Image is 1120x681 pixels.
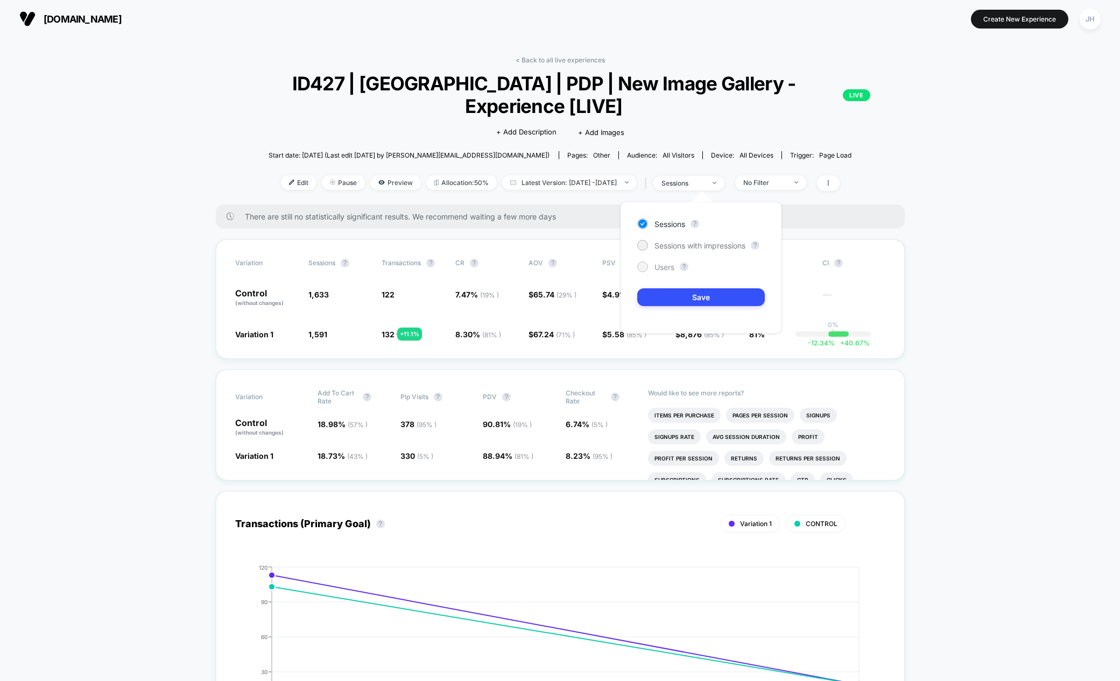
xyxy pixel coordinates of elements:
span: 65.74 [533,290,576,299]
span: $ [529,330,575,339]
img: rebalance [434,180,439,186]
span: ( 71 % ) [556,331,575,339]
span: 122 [382,290,395,299]
button: ? [680,263,688,271]
button: ? [363,393,371,401]
span: (without changes) [235,429,284,436]
span: ( 5 % ) [417,452,433,460]
span: $ [602,290,644,299]
span: Latest Version: [DATE] - [DATE] [502,175,637,190]
li: Items Per Purchase [648,408,721,423]
span: other [593,151,610,159]
span: Add To Cart Rate [318,389,357,405]
li: Profit Per Session [648,451,719,466]
button: ? [341,259,349,267]
span: + Add Images [578,128,624,137]
span: 6.74 % [566,420,608,429]
p: Would like to see more reports? [648,389,885,397]
span: ID427 | [GEOGRAPHIC_DATA] | PDP | New Image Gallery - Experience [LIVE] [250,72,870,117]
li: Signups [800,408,837,423]
span: CONTROL [806,520,837,528]
span: Variation 1 [235,451,273,460]
span: $ [529,290,576,299]
li: Subscriptions Rate [712,472,785,487]
span: ( 5 % ) [591,421,608,429]
button: ? [548,259,557,267]
tspan: 30 [261,668,267,675]
span: ( 81 % ) [482,331,501,339]
div: No Filter [743,179,786,187]
span: Users [654,263,674,272]
tspan: 90 [261,598,267,605]
span: Variation 1 [235,330,273,339]
span: CI [822,259,882,267]
tspan: 120 [259,564,267,570]
button: ? [751,241,759,250]
a: < Back to all live experiences [516,56,605,64]
button: ? [691,219,699,228]
span: Sessions [654,219,685,229]
p: 0% [828,321,839,329]
span: all devices [739,151,773,159]
button: JH [1076,8,1104,30]
span: PSV [602,259,616,267]
span: ( 95 % ) [417,421,436,429]
span: Page Load [819,151,851,159]
span: ( 29 % ) [557,291,576,299]
span: AOV [529,259,543,267]
button: ? [434,393,442,401]
span: 1,591 [308,330,327,339]
span: 18.98 % [318,420,368,429]
span: Edit [281,175,316,190]
img: Visually logo [19,11,36,27]
span: 8.23 % [566,451,612,460]
span: Allocation: 50% [426,175,497,190]
li: Clicks [820,472,853,487]
p: Control [235,418,307,437]
div: Pages: [567,151,610,159]
span: 132 [382,330,395,339]
span: 7.47 % [455,290,499,299]
span: $ [602,330,646,339]
span: 90.81 % [483,420,532,429]
span: ( 81 % ) [515,452,533,460]
button: ? [502,393,511,401]
li: Ctr [791,472,815,487]
li: Returns Per Session [769,451,847,466]
span: Transactions [382,259,421,267]
span: Variation 1 [740,520,772,528]
span: Sessions with impressions [654,241,745,250]
span: Pause [322,175,365,190]
span: Variation [235,259,294,267]
span: 18.73 % [318,451,368,460]
span: ( 43 % ) [347,452,368,460]
span: | [642,175,653,191]
tspan: 60 [261,633,267,640]
button: ? [376,520,385,528]
button: Save [637,288,765,306]
span: + Add Description [496,127,557,138]
span: Start date: [DATE] (Last edit [DATE] by [PERSON_NAME][EMAIL_ADDRESS][DOMAIN_NAME]) [269,151,550,159]
div: JH [1080,9,1101,30]
span: Preview [370,175,421,190]
span: 5.58 [607,330,646,339]
span: Checkout Rate [566,389,605,405]
img: end [625,181,629,183]
li: Returns [724,451,764,466]
span: ( 19 % ) [480,291,499,299]
span: 8.30 % [455,330,501,339]
span: All Visitors [663,151,694,159]
button: ? [834,259,843,267]
span: 1,633 [308,290,329,299]
button: Create New Experience [971,10,1068,29]
span: (without changes) [235,300,284,306]
li: Signups Rate [648,429,701,444]
p: LIVE [843,89,870,101]
li: Subscriptions [648,472,706,487]
span: 330 [400,451,433,460]
span: Sessions [308,259,335,267]
p: | [832,329,834,337]
span: ( 95 % ) [593,452,612,460]
span: [DOMAIN_NAME] [44,13,122,25]
span: CR [455,259,464,267]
